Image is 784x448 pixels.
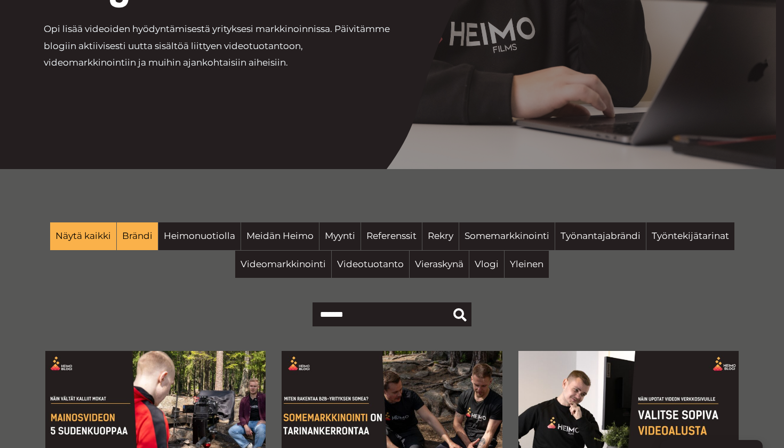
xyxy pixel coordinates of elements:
[510,256,543,273] span: Yleinen
[555,222,646,250] a: Työnantajabrändi
[44,21,392,71] p: Opi lisää videoiden hyödyntämisestä yrityksesi markkinoinnissa. Päivitämme blogiin aktiivisesti u...
[652,228,729,245] span: Työntekijätarinat
[332,251,409,278] a: Videotuotanto
[361,222,422,250] a: Referenssit
[241,256,326,273] span: Videomarkkinointi
[469,251,504,278] a: Vlogi
[241,222,319,250] a: Meidän Heimo
[415,256,463,273] span: Vieraskynä
[235,251,331,278] a: Videomarkkinointi
[475,256,499,273] span: Vlogi
[55,228,111,245] span: Näytä kaikki
[117,222,158,250] a: Brändi
[465,228,549,245] span: Somemarkkinointi
[246,228,314,245] span: Meidän Heimo
[646,222,734,250] a: Työntekijätarinat
[122,228,153,245] span: Brändi
[561,228,641,245] span: Työnantajabrändi
[337,256,404,273] span: Videotuotanto
[50,222,116,250] a: Näytä kaikki
[422,222,459,250] a: Rekry
[505,251,549,278] a: Yleinen
[410,251,469,278] a: Vieraskynä
[319,222,361,250] a: Myynti
[428,228,453,245] span: Rekry
[164,228,235,245] span: Heimonuotiolla
[325,228,355,245] span: Myynti
[158,222,241,250] a: Heimonuotiolla
[366,228,417,245] span: Referenssit
[459,222,555,250] a: Somemarkkinointi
